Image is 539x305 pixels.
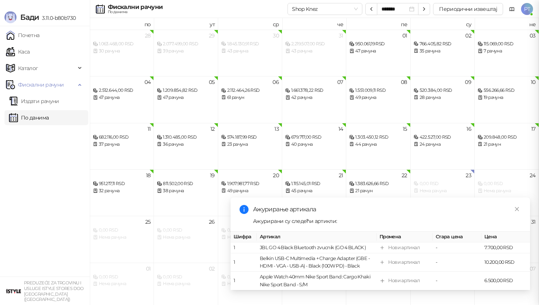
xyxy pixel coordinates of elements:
div: Нови артикал [388,259,420,266]
td: 7.700,00 RSD [481,242,530,253]
td: - [433,242,481,253]
td: - [433,272,481,290]
span: info-circle [240,205,249,214]
div: Нови артикал [388,244,420,251]
td: 1 [231,242,257,253]
th: Промена [377,232,433,242]
div: Ажурирани су следећи артикли: [253,217,521,225]
td: JBL GO 4 Black Bluetooth zvucnik (GO 4 BLACK ) [257,242,377,253]
td: 10.200,00 RSD [481,254,530,272]
div: Ажурирање артикала [253,205,521,214]
th: Цена [481,232,530,242]
td: Apple Watch 40mm Nike Sport Band: Cargo Khaki Nike Sport Band - S/M [257,272,377,290]
td: 1 [231,272,257,290]
th: Шифра [231,232,257,242]
th: Артикал [257,232,377,242]
div: Нови артикал [388,277,420,285]
td: 6.500,00 RSD [481,272,530,290]
th: Стара цена [433,232,481,242]
span: close [514,206,520,212]
td: Belkin USB-C Multimedia + Charge Adapter (GBE - HDMI - VGA - USB-A) - Black (100W PD) - Black [257,254,377,272]
td: 1 [231,254,257,272]
td: - [433,254,481,272]
a: Close [513,205,521,213]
